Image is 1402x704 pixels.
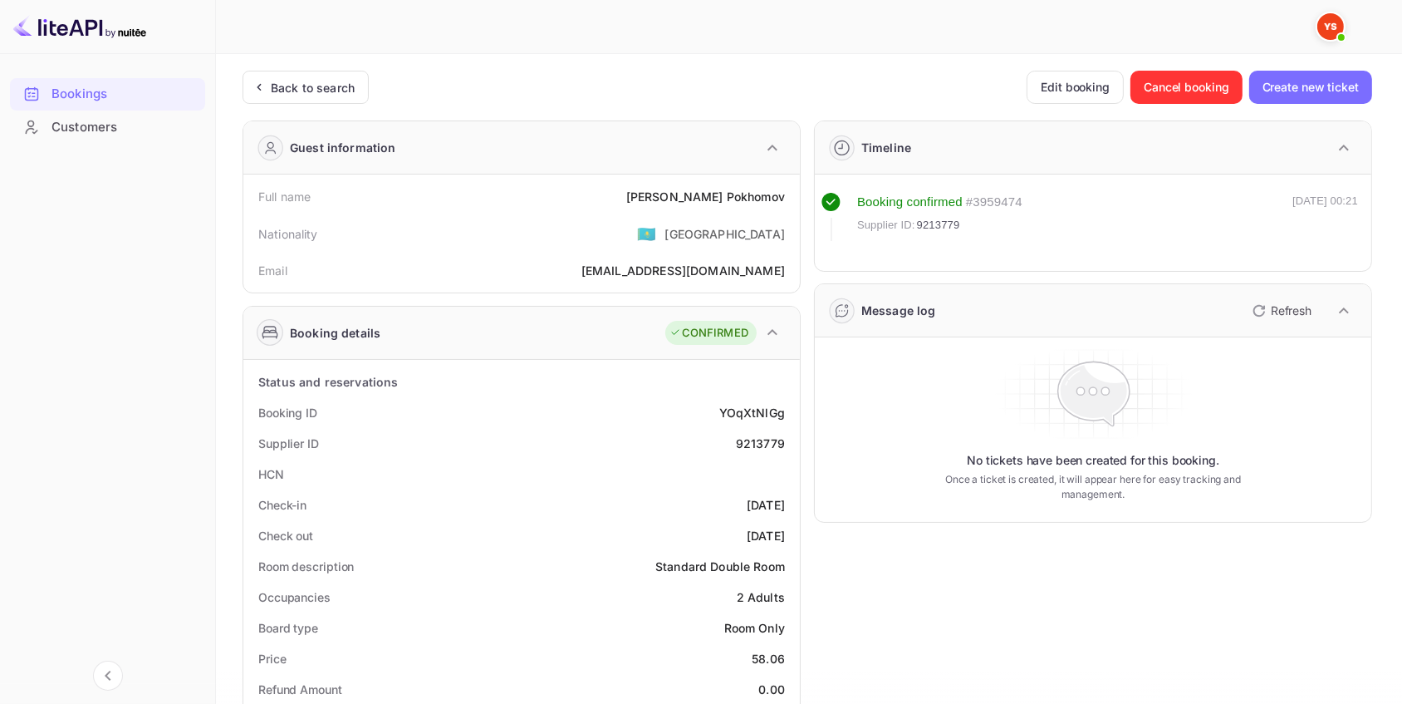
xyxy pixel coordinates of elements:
[51,118,197,137] div: Customers
[258,527,313,544] div: Check out
[1027,71,1124,104] button: Edit booking
[1317,13,1344,40] img: Yandex Support
[258,650,287,667] div: Price
[13,13,146,40] img: LiteAPI logo
[857,217,915,234] span: Supplier ID:
[747,496,785,514] div: [DATE]
[51,85,197,104] div: Bookings
[258,619,318,637] div: Board type
[758,681,785,698] div: 0.00
[290,139,396,156] div: Guest information
[258,558,354,575] div: Room description
[1271,302,1311,319] p: Refresh
[747,527,785,544] div: [DATE]
[857,193,963,212] div: Booking confirmed
[752,650,785,667] div: 58.06
[271,79,355,96] div: Back to search
[637,219,656,249] span: United States
[10,111,205,142] a: Customers
[10,78,205,109] a: Bookings
[258,404,317,421] div: Booking ID
[655,558,785,575] div: Standard Double Room
[258,225,318,243] div: Nationality
[93,661,123,691] button: Collapse navigation
[737,588,785,606] div: 2 Adults
[719,404,785,421] div: YOqXtNlGg
[258,681,342,698] div: Refund Amount
[626,188,785,205] div: [PERSON_NAME] Pokhomov
[944,472,1243,502] p: Once a ticket is created, it will appear here for easy tracking and management.
[258,435,319,452] div: Supplier ID
[967,452,1219,469] p: No tickets have been created for this booking.
[664,225,785,243] div: [GEOGRAPHIC_DATA]
[10,78,205,111] div: Bookings
[966,193,1022,212] div: # 3959474
[258,262,287,279] div: Email
[917,217,960,234] span: 9213779
[724,619,785,637] div: Room Only
[861,302,936,319] div: Message log
[258,373,398,391] div: Status and reservations
[581,262,785,279] div: [EMAIL_ADDRESS][DOMAIN_NAME]
[290,324,380,342] div: Booking details
[1243,298,1318,324] button: Refresh
[10,111,205,144] div: Customers
[258,465,284,483] div: HCN
[1249,71,1372,104] button: Create new ticket
[736,435,785,452] div: 9213779
[258,496,306,514] div: Check-in
[258,588,331,606] div: Occupancies
[1130,71,1243,104] button: Cancel booking
[1292,193,1358,241] div: [DATE] 00:21
[258,188,311,205] div: Full name
[669,325,748,342] div: CONFIRMED
[861,139,911,156] div: Timeline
